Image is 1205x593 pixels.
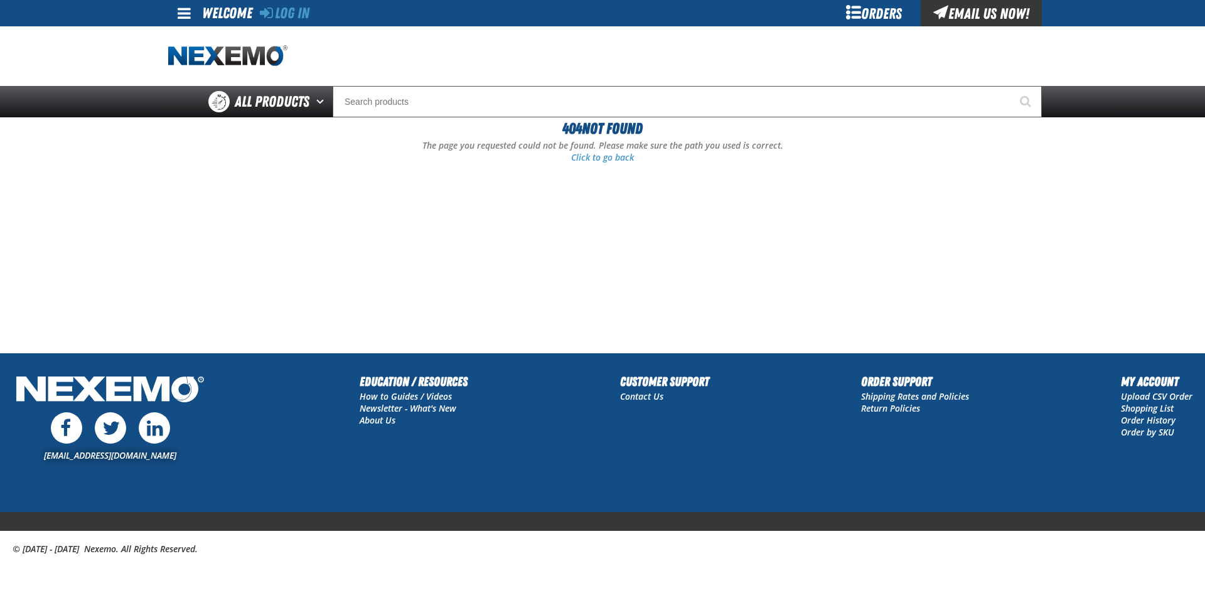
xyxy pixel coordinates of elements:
[1121,390,1192,402] a: Upload CSV Order
[620,372,709,391] h2: Customer Support
[1121,426,1174,438] a: Order by SKU
[620,390,663,402] a: Contact Us
[360,402,456,414] a: Newsletter - What's New
[168,117,1037,140] h1: Not Found
[168,45,287,67] a: Home
[235,90,309,113] span: All Products
[1121,372,1192,391] h2: My Account
[861,390,969,402] a: Shipping Rates and Policies
[1121,414,1176,426] a: Order History
[1121,402,1174,414] a: Shopping List
[562,120,582,137] span: 404
[13,372,208,409] img: Nexemo Logo
[360,390,452,402] a: How to Guides / Videos
[1010,86,1042,117] button: Start Searching
[168,140,1037,152] p: The page you requested could not be found. Please make sure the path you used is correct.
[360,414,395,426] a: About Us
[260,4,309,22] a: Log In
[312,86,333,117] button: Open All Products pages
[360,372,468,391] h2: Education / Resources
[44,449,176,461] a: [EMAIL_ADDRESS][DOMAIN_NAME]
[333,86,1042,117] input: Search
[571,151,634,163] a: Click to go back
[168,45,287,67] img: Nexemo logo
[861,372,969,391] h2: Order Support
[861,402,920,414] a: Return Policies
